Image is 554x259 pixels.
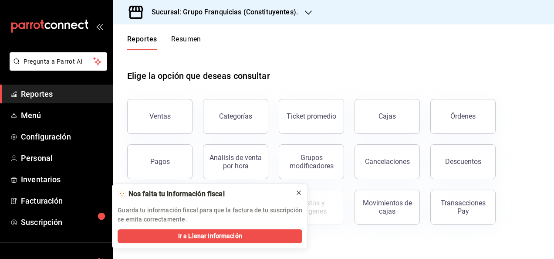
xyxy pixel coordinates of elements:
div: 🫥 Nos falta tu información fiscal [118,189,288,199]
span: Pregunta a Parrot AI [24,57,94,66]
button: Análisis de venta por hora [203,144,268,179]
div: Órdenes [450,112,476,120]
button: Cancelaciones [355,144,420,179]
h1: Elige la opción que deseas consultar [127,69,270,82]
a: Cajas [355,99,420,134]
span: Reportes [21,88,106,100]
h3: Sucursal: Grupo Franquicias (Constituyentes). [145,7,298,17]
div: Cajas [378,111,396,122]
button: Contrata inventarios para ver este reporte [279,190,344,225]
span: Facturación [21,195,106,207]
div: Análisis de venta por hora [209,153,263,170]
button: Ticket promedio [279,99,344,134]
div: Grupos modificadores [284,153,338,170]
button: Pregunta a Parrot AI [10,52,107,71]
div: Costos y márgenes [284,199,338,215]
button: open_drawer_menu [96,23,103,30]
button: Grupos modificadores [279,144,344,179]
span: Inventarios [21,174,106,185]
button: Ventas [127,99,193,134]
span: Personal [21,152,106,164]
a: Pregunta a Parrot AI [6,63,107,72]
button: Movimientos de cajas [355,190,420,225]
p: Guarda tu información fiscal para que la factura de tu suscripción se emita correctamente. [118,206,302,224]
div: Descuentos [445,157,481,166]
div: Categorías [219,112,252,120]
div: Ticket promedio [287,112,336,120]
button: Órdenes [430,99,496,134]
div: Pagos [150,157,170,166]
div: navigation tabs [127,35,201,50]
div: Ventas [149,112,171,120]
div: Cancelaciones [365,157,410,166]
button: Pagos [127,144,193,179]
button: Categorías [203,99,268,134]
span: Ir a Llenar Información [178,232,242,241]
button: Resumen [171,35,201,50]
div: Movimientos de cajas [360,199,414,215]
span: Menú [21,109,106,121]
button: Descuentos [430,144,496,179]
button: Ir a Llenar Información [118,229,302,243]
button: Reportes [127,35,157,50]
div: Transacciones Pay [436,199,490,215]
button: Transacciones Pay [430,190,496,225]
span: Suscripción [21,216,106,228]
span: Configuración [21,131,106,143]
